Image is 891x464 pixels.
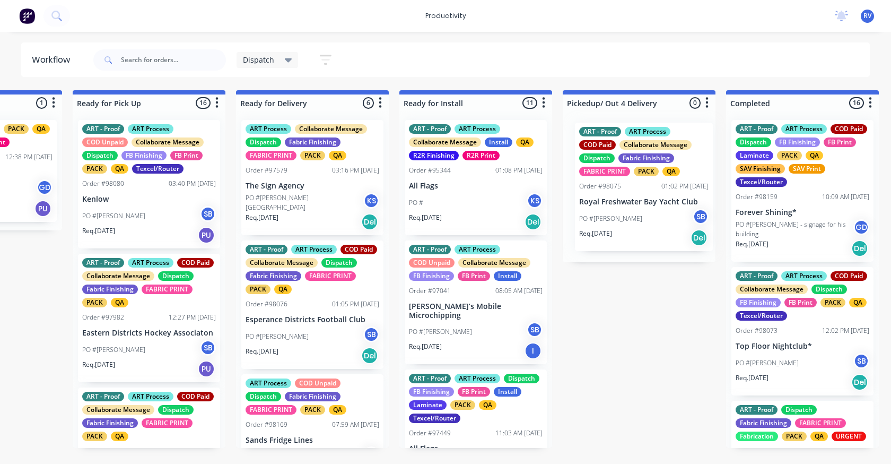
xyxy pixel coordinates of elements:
img: Factory [19,8,35,24]
span: RV [863,11,871,21]
span: Dispatch [243,54,274,65]
div: productivity [420,8,471,24]
div: Workflow [32,54,75,66]
input: Search for orders... [121,49,226,71]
